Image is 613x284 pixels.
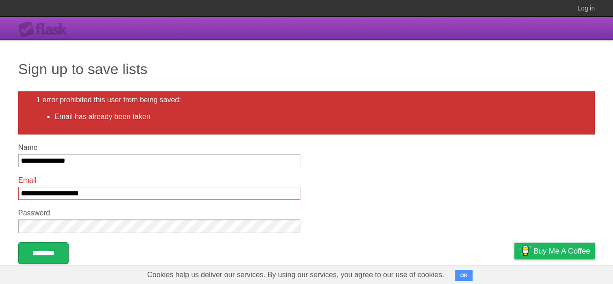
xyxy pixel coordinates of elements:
button: OK [455,270,473,281]
label: Password [18,209,300,217]
label: Email [18,176,300,184]
div: Flask [18,21,73,38]
label: Name [18,144,300,152]
span: Cookies help us deliver our services. By using our services, you agree to our use of cookies. [138,266,454,284]
li: Email has already been taken [55,111,577,122]
a: Buy me a coffee [514,243,595,259]
h2: 1 error prohibited this user from being saved: [36,96,577,104]
span: Buy me a coffee [533,243,590,259]
img: Buy me a coffee [519,243,531,259]
h1: Sign up to save lists [18,58,595,80]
